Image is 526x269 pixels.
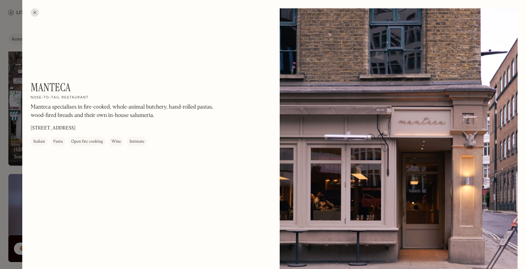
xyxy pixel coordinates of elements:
[71,138,103,145] div: Open fire cooking
[111,138,121,145] div: Wine
[31,103,218,120] p: Manteca specialises in fire-cooked, whole-animal butchery, hand-rolled pastas, wood-fired breads ...
[53,138,63,145] div: Pasta
[31,125,75,132] p: [STREET_ADDRESS]
[33,138,45,145] div: Italian
[129,138,144,145] div: Intimate
[31,81,71,94] h1: Manteca
[31,95,89,100] h2: Nose-to-tail restaurant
